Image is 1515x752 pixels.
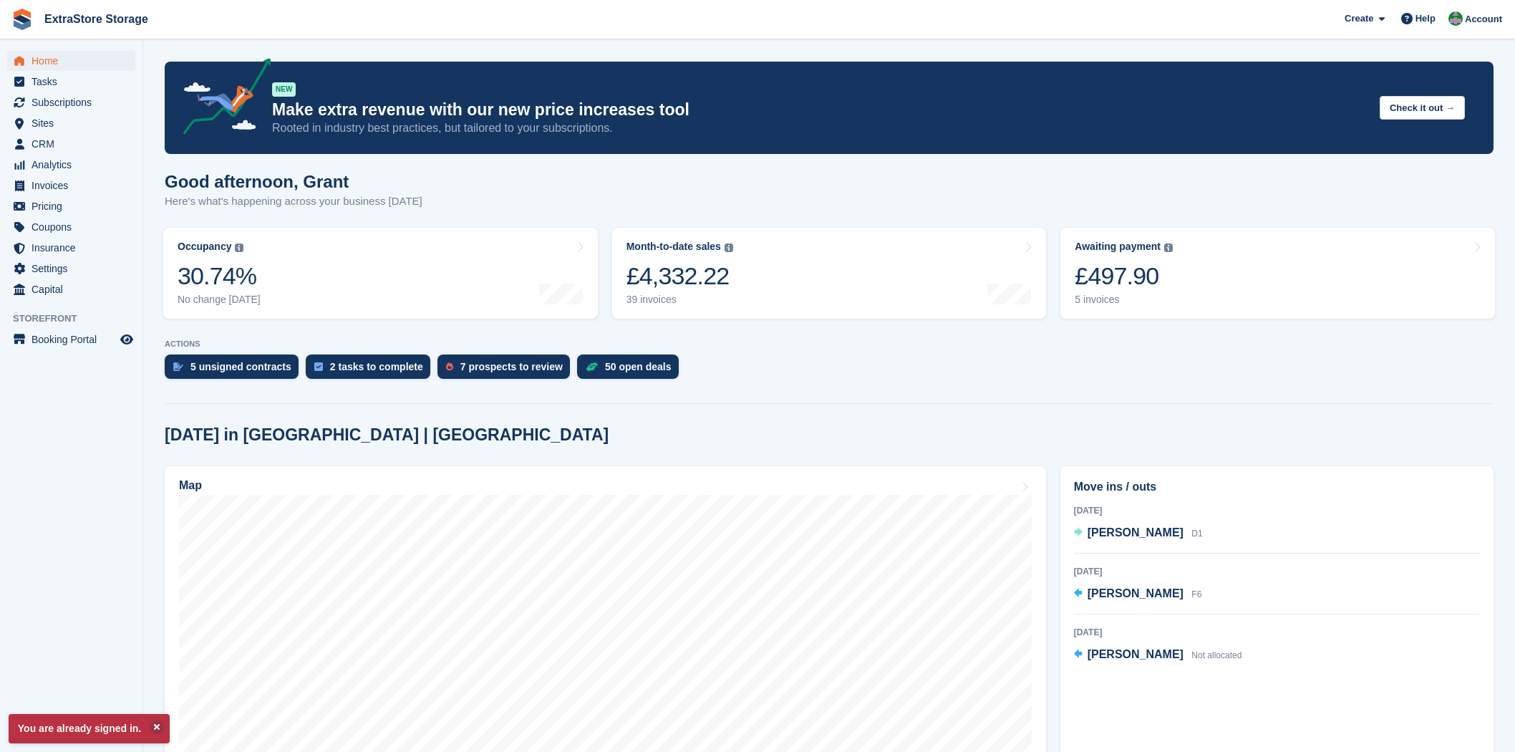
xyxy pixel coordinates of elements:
span: CRM [32,134,117,154]
a: menu [7,329,135,350]
span: Invoices [32,175,117,196]
a: menu [7,279,135,299]
span: D1 [1191,529,1202,539]
img: icon-info-grey-7440780725fd019a000dd9b08b2336e03edf1995a4989e88bcd33f0948082b44.svg [1164,244,1173,252]
div: [DATE] [1074,504,1480,517]
span: Create [1345,11,1373,26]
div: [DATE] [1074,565,1480,578]
div: £497.90 [1075,261,1173,291]
a: menu [7,92,135,112]
div: £4,332.22 [626,261,733,291]
a: menu [7,51,135,71]
span: Home [32,51,117,71]
div: [DATE] [1074,626,1480,639]
a: menu [7,155,135,175]
span: Capital [32,279,117,299]
a: [PERSON_NAME] D1 [1074,524,1203,543]
span: Subscriptions [32,92,117,112]
h1: Good afternoon, Grant [165,172,422,191]
a: 5 unsigned contracts [165,355,306,386]
a: menu [7,259,135,279]
a: menu [7,217,135,237]
h2: Map [179,479,202,492]
span: Booking Portal [32,329,117,350]
span: Help [1415,11,1436,26]
span: Analytics [32,155,117,175]
div: 50 open deals [605,361,672,372]
a: Awaiting payment £497.90 5 invoices [1060,228,1495,319]
div: 5 invoices [1075,294,1173,306]
span: [PERSON_NAME] [1088,648,1184,660]
a: menu [7,72,135,92]
a: Month-to-date sales £4,332.22 39 invoices [612,228,1047,319]
span: Pricing [32,196,117,216]
div: 39 invoices [626,294,733,306]
p: Here's what's happening across your business [DATE] [165,193,422,210]
a: ExtraStore Storage [39,7,154,31]
div: 30.74% [178,261,261,291]
span: Sites [32,113,117,133]
div: NEW [272,82,296,97]
a: [PERSON_NAME] Not allocated [1074,646,1242,665]
img: prospect-51fa495bee0391a8d652442698ab0144808aea92771e9ea1ae160a38d050c398.svg [446,362,453,371]
div: Occupancy [178,241,231,253]
div: 7 prospects to review [460,361,563,372]
span: Not allocated [1191,650,1241,660]
img: icon-info-grey-7440780725fd019a000dd9b08b2336e03edf1995a4989e88bcd33f0948082b44.svg [725,244,733,252]
span: Coupons [32,217,117,237]
img: stora-icon-8386f47178a22dfd0bd8f6a31ec36ba5ce8667c1dd55bd0f319d3a0aa187defe.svg [11,9,33,30]
h2: Move ins / outs [1074,478,1480,496]
div: 2 tasks to complete [330,361,423,372]
img: price-adjustments-announcement-icon-8257ccfd72463d97f412b2fc003d46551f7dbcb40ab6d574587a9cd5c0d94... [171,58,271,140]
span: Insurance [32,238,117,258]
span: Account [1465,12,1502,26]
img: deal-1b604bf984904fb50ccaf53a9ad4b4a5d6e5aea283cecdc64d6e3604feb123c2.svg [586,362,598,372]
img: contract_signature_icon-13c848040528278c33f63329250d36e43548de30e8caae1d1a13099fd9432cc5.svg [173,362,183,371]
img: Grant Daniel [1448,11,1463,26]
a: [PERSON_NAME] F6 [1074,585,1202,604]
div: Awaiting payment [1075,241,1161,253]
a: Occupancy 30.74% No change [DATE] [163,228,598,319]
span: Settings [32,259,117,279]
p: Make extra revenue with our new price increases tool [272,100,1368,120]
a: menu [7,175,135,196]
span: F6 [1191,589,1201,599]
p: ACTIONS [165,339,1494,349]
a: menu [7,113,135,133]
a: menu [7,196,135,216]
a: menu [7,134,135,154]
a: 7 prospects to review [437,355,577,386]
div: Month-to-date sales [626,241,721,253]
p: You are already signed in. [9,714,170,743]
h2: [DATE] in [GEOGRAPHIC_DATA] | [GEOGRAPHIC_DATA] [165,425,609,445]
a: 2 tasks to complete [306,355,437,386]
a: 50 open deals [577,355,686,386]
img: task-75834270c22a3079a89374b754ae025e5fb1db73e45f91037f5363f120a921f8.svg [314,362,323,371]
span: [PERSON_NAME] [1088,526,1184,539]
a: Preview store [118,331,135,348]
span: Storefront [13,312,142,326]
img: icon-info-grey-7440780725fd019a000dd9b08b2336e03edf1995a4989e88bcd33f0948082b44.svg [235,244,243,252]
a: menu [7,238,135,258]
span: [PERSON_NAME] [1088,587,1184,599]
span: Tasks [32,72,117,92]
button: Check it out → [1380,96,1465,120]
p: Rooted in industry best practices, but tailored to your subscriptions. [272,120,1368,136]
div: No change [DATE] [178,294,261,306]
div: 5 unsigned contracts [190,361,291,372]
